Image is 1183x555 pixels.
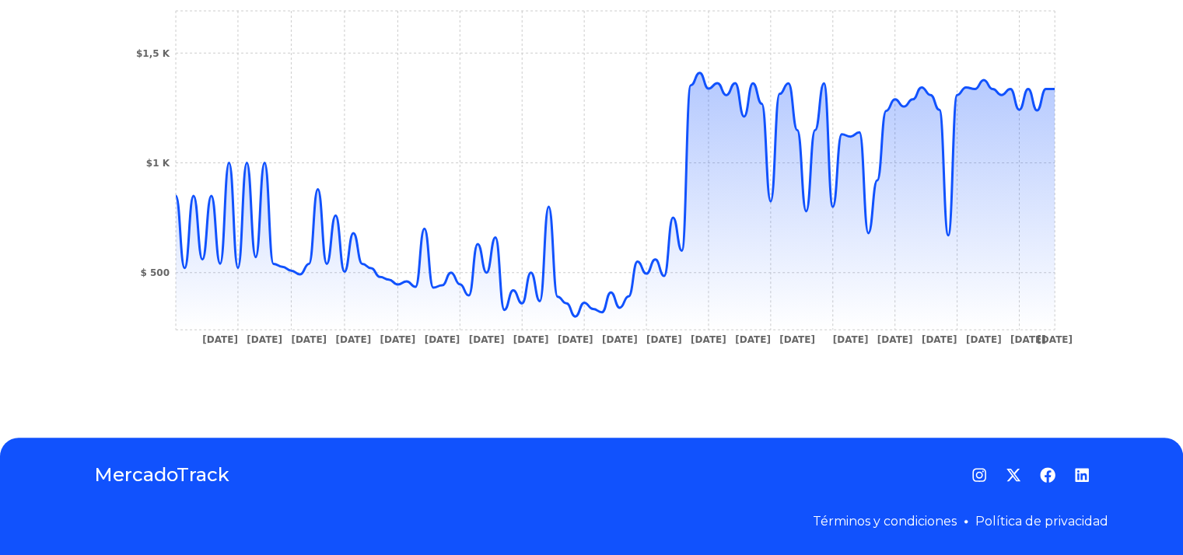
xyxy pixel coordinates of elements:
[601,334,637,345] tspan: [DATE]
[140,267,170,278] tspan: $ 500
[1010,334,1045,345] tspan: [DATE]
[202,334,238,345] tspan: [DATE]
[1074,467,1090,483] a: LinkedIn
[779,334,815,345] tspan: [DATE]
[691,334,726,345] tspan: [DATE]
[877,334,912,345] tspan: [DATE]
[135,48,170,59] tspan: $1,5 K
[1037,334,1073,345] tspan: [DATE]
[1040,467,1055,483] a: Facebook
[424,334,460,345] tspan: [DATE]
[247,334,282,345] tspan: [DATE]
[832,334,868,345] tspan: [DATE]
[971,467,987,483] a: Instagram
[291,334,327,345] tspan: [DATE]
[735,334,771,345] tspan: [DATE]
[468,334,504,345] tspan: [DATE]
[965,334,1001,345] tspan: [DATE]
[513,334,548,345] tspan: [DATE]
[94,462,229,487] a: MercadoTrack
[557,334,593,345] tspan: [DATE]
[813,514,957,529] a: Términos y condiciones
[145,158,170,169] tspan: $1 K
[1006,467,1021,483] a: Twitter
[380,334,415,345] tspan: [DATE]
[646,334,681,345] tspan: [DATE]
[975,514,1108,529] a: Política de privacidad
[921,334,957,345] tspan: [DATE]
[335,334,371,345] tspan: [DATE]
